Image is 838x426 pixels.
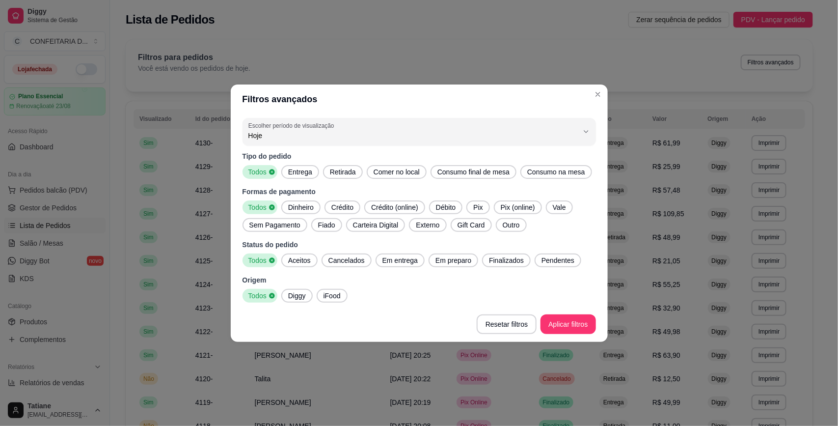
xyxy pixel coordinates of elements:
span: Todos [244,291,269,301]
button: Todos [243,254,277,267]
span: Vale [549,202,570,212]
button: Finalizados [482,254,531,267]
button: Aplicar filtros [541,314,595,334]
button: Entrega [281,165,319,179]
button: Todos [243,200,277,214]
p: Origem [243,275,596,285]
button: Consumo final de mesa [431,165,516,179]
span: Sem Pagamento [245,220,304,230]
p: Tipo do pedido [243,151,596,161]
span: Cancelados [324,256,369,265]
button: Pix [466,200,489,214]
span: Todos [244,167,269,177]
span: Crédito [327,202,357,212]
button: Fiado [311,218,342,232]
button: Dinheiro [281,200,321,214]
button: Consumo na mesa [520,165,592,179]
span: Consumo na mesa [523,167,589,177]
span: Diggy [284,291,310,301]
span: Consumo final de mesa [433,167,514,177]
span: Débito [432,202,460,212]
button: Aceitos [281,254,318,267]
button: Comer no local [367,165,427,179]
button: Sem Pagamento [243,218,307,232]
span: iFood [320,291,345,301]
button: Todos [243,289,277,303]
button: Resetar filtros [477,314,537,334]
button: Em entrega [376,254,425,267]
span: Pendentes [538,256,578,265]
button: Em preparo [429,254,478,267]
button: Diggy [281,289,313,303]
span: Externo [412,220,443,230]
button: Vale [546,200,573,214]
button: Pix (online) [494,200,542,214]
button: iFood [317,289,348,303]
label: Escolher período de visualização [248,121,337,130]
button: Carteira Digital [346,218,405,232]
span: Em preparo [432,256,475,265]
button: Pendentes [535,254,581,267]
button: Crédito [324,200,360,214]
button: Close [590,86,606,102]
span: Outro [499,220,524,230]
span: Gift Card [454,220,489,230]
span: Aceitos [284,256,315,265]
span: Todos [244,202,269,212]
span: Retirada [326,167,360,177]
span: Finalizados [485,256,528,265]
span: Crédito (online) [367,202,422,212]
span: Carteira Digital [349,220,403,230]
span: Em entrega [378,256,422,265]
span: Pix (online) [497,202,539,212]
span: Pix [469,202,487,212]
button: Outro [496,218,527,232]
span: Comer no local [370,167,424,177]
button: Externo [409,218,446,232]
span: Fiado [314,220,339,230]
span: Hoje [248,131,578,141]
button: Todos [243,165,277,179]
button: Gift Card [451,218,492,232]
span: Entrega [284,167,316,177]
span: Dinheiro [284,202,318,212]
header: Filtros avançados [231,85,608,114]
span: Todos [244,256,269,265]
button: Retirada [323,165,363,179]
p: Formas de pagamento [243,187,596,197]
button: Crédito (online) [364,200,425,214]
button: Cancelados [322,254,372,267]
p: Status do pedido [243,240,596,250]
button: Escolher período de visualizaçãoHoje [243,118,596,145]
button: Débito [429,200,462,214]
